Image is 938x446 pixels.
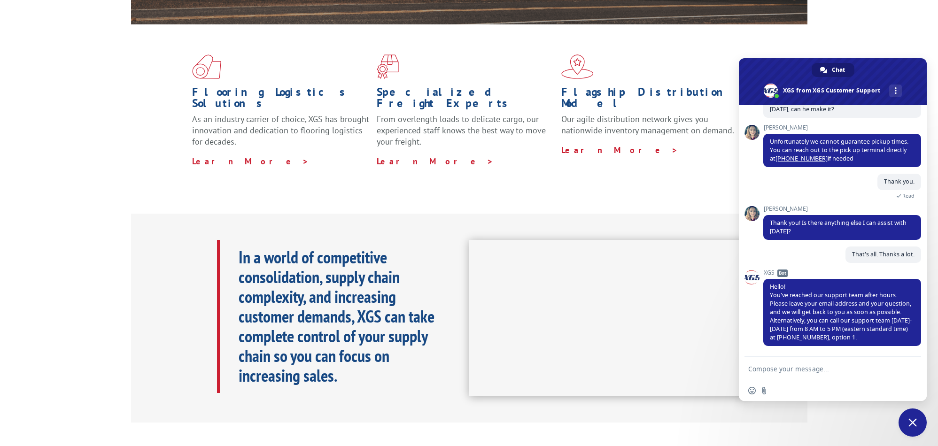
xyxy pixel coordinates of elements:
[884,177,915,185] span: Thank you.
[192,114,369,147] span: As an industry carrier of choice, XGS has brought innovation and dedication to flooring logistics...
[377,86,554,114] h1: Specialized Freight Experts
[469,240,748,397] iframe: XGS Logistics Solutions
[561,86,739,114] h1: Flagship Distribution Model
[770,283,912,341] span: Hello! You've reached our support team after hours. Please leave your email address and your ques...
[748,387,756,394] span: Insert an emoji
[812,63,854,77] div: Chat
[561,54,594,79] img: xgs-icon-flagship-distribution-model-red
[763,124,921,131] span: [PERSON_NAME]
[377,54,399,79] img: xgs-icon-focused-on-flooring-red
[777,269,788,277] span: Bot
[899,408,927,437] div: Close chat
[770,138,908,162] span: Unfortunately we cannot guarantee pickup times. You can reach out to the pick up terminal directl...
[770,97,910,113] span: We can have a staff wait for the driver until 3:15pm [DATE], can he make it?
[770,219,907,235] span: Thank you! Is there anything else I can assist with [DATE]?
[889,85,902,97] div: More channels
[561,114,734,136] span: Our agile distribution network gives you nationwide inventory management on demand.
[192,156,309,167] a: Learn More >
[902,192,915,199] span: Read
[561,145,678,155] a: Learn More >
[192,54,221,79] img: xgs-icon-total-supply-chain-intelligence-red
[763,206,921,212] span: [PERSON_NAME]
[832,63,845,77] span: Chat
[192,86,370,114] h1: Flooring Logistics Solutions
[377,156,494,167] a: Learn More >
[239,246,434,386] b: In a world of competitive consolidation, supply chain complexity, and increasing customer demands...
[852,250,915,258] span: That's all. Thanks a lot.
[763,269,921,276] span: XGS
[748,365,897,373] textarea: Compose your message...
[775,154,828,162] a: [PHONE_NUMBER]
[760,387,768,394] span: Send a file
[377,114,554,155] p: From overlength loads to delicate cargo, our experienced staff knows the best way to move your fr...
